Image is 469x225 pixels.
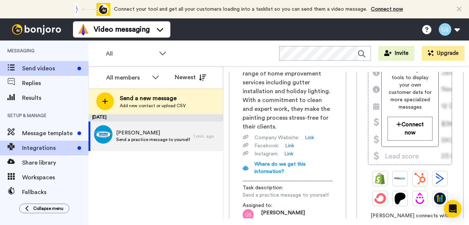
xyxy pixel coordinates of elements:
span: [PERSON_NAME] [116,129,190,137]
span: Send a new message [120,94,186,103]
img: Drip [414,193,426,204]
img: Ontraport [394,173,406,184]
img: Hubspot [414,173,426,184]
span: Assigned to: [243,202,294,209]
button: Connect now [388,117,432,141]
span: All [106,49,155,58]
span: Fallbacks [22,188,88,197]
img: Shopify [374,173,386,184]
span: Workspaces [22,173,88,182]
a: Link [285,142,294,150]
span: Integrations [22,144,74,152]
span: Connect your tools to display your own customer data for more specialized messages [388,67,432,111]
button: Invite [378,46,414,61]
span: Replies [22,79,88,88]
button: Collapse menu [19,204,69,213]
span: Share library [22,158,88,167]
img: vm-color.svg [77,24,89,35]
span: Send videos [22,64,74,73]
div: 1 min. ago [194,133,219,139]
img: gs.png [243,209,254,220]
div: animation [70,3,110,16]
button: Upgrade [422,46,465,61]
img: ActiveCampaign [434,173,446,184]
img: Patreon [394,193,406,204]
span: Add new contact or upload CSV [120,103,186,109]
span: Instagram : [254,150,278,158]
span: Send a practice message to yourself [116,137,190,143]
span: [PERSON_NAME] [261,209,305,220]
div: [DATE] [88,114,223,122]
span: Message template [22,129,74,138]
img: GoHighLevel [434,193,446,204]
a: Link [284,150,293,158]
span: Collapse menu [33,205,63,211]
div: Open Intercom Messenger [444,200,462,218]
a: Link [305,134,314,141]
span: Company Website : [254,134,299,141]
img: bj-logo-header-white.svg [9,24,64,35]
img: 1eedbef9-43c0-459a-b054-1471b941aa86.jpg [94,125,112,144]
span: Send a practice message to yourself [243,191,329,199]
div: All members [106,73,148,82]
span: Results [22,94,88,102]
span: Facebook : [254,142,279,150]
span: Where do we get this information? [254,162,306,174]
button: Newest [169,70,212,85]
span: Connect your tool and get all your customers loading into a tasklist so you can send them a video... [114,7,367,12]
span: Video messaging [94,24,150,35]
img: ConvertKit [374,193,386,204]
span: Task description : [243,184,294,191]
a: Connect now [371,7,403,12]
